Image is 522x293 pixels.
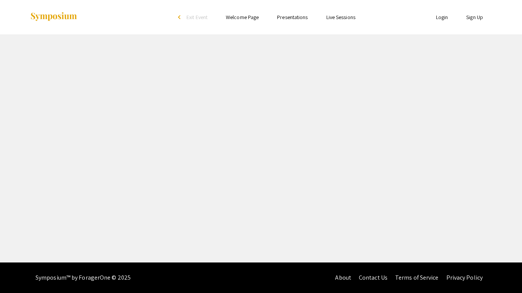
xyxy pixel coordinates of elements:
a: About [335,274,351,282]
div: arrow_back_ios [178,15,183,19]
a: Sign Up [466,14,483,21]
a: Welcome Page [226,14,259,21]
a: Privacy Policy [446,274,483,282]
a: Contact Us [359,274,387,282]
div: Symposium™ by ForagerOne © 2025 [36,262,131,293]
img: Symposium by ForagerOne [30,12,78,22]
a: Terms of Service [395,274,439,282]
a: Presentations [277,14,308,21]
a: Login [436,14,448,21]
a: Live Sessions [326,14,355,21]
span: Exit Event [186,14,208,21]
